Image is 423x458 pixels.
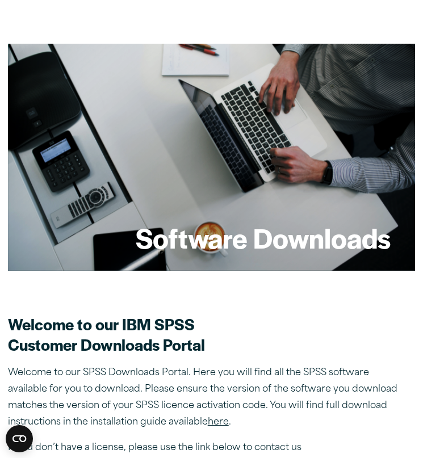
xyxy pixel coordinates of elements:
[208,418,229,427] a: here
[6,425,33,452] button: Open CMP widget
[8,440,405,456] p: If you don’t have a license, please use the link below to contact us
[8,365,405,430] p: Welcome to our SPSS Downloads Portal. Here you will find all the SPSS software available for you ...
[8,314,405,355] h2: Welcome to our IBM SPSS Customer Downloads Portal
[136,220,391,255] h1: Software Downloads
